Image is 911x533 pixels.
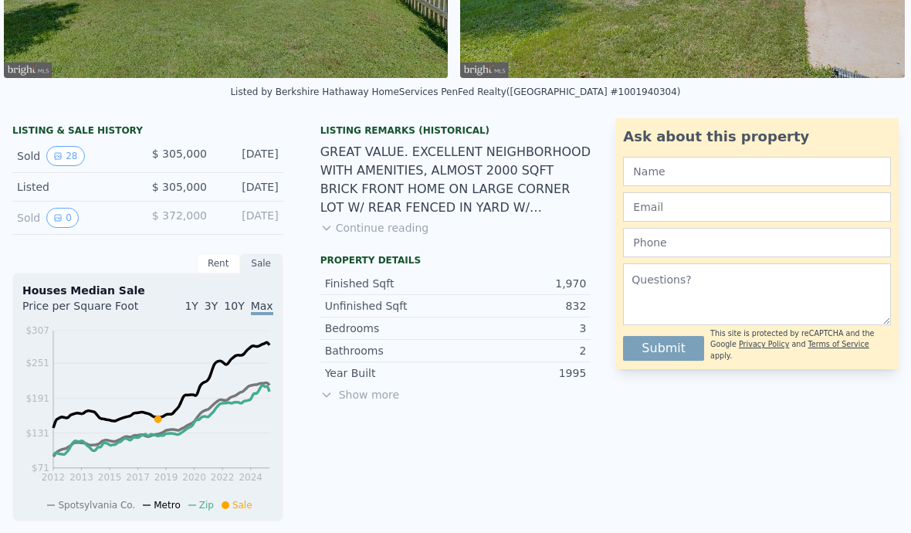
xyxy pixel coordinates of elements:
[808,340,869,348] a: Terms of Service
[199,500,214,511] span: Zip
[739,340,789,348] a: Privacy Policy
[251,300,273,315] span: Max
[126,472,150,483] tspan: 2017
[623,192,891,222] input: Email
[623,228,891,257] input: Phone
[219,146,279,166] div: [DATE]
[623,336,704,361] button: Submit
[17,179,135,195] div: Listed
[219,179,279,195] div: [DATE]
[17,146,135,166] div: Sold
[325,321,455,336] div: Bedrooms
[320,254,591,266] div: Property details
[320,143,591,217] div: GREAT VALUE. EXCELLENT NEIGHBORHOOD WITH AMENITIES, ALMOST 2000 SQFT BRICK FRONT HOME ON LARGE CO...
[211,472,235,483] tspan: 2022
[152,181,207,193] span: $ 305,000
[219,208,279,228] div: [DATE]
[320,124,591,137] div: Listing Remarks (Historical)
[154,472,178,483] tspan: 2019
[182,472,206,483] tspan: 2020
[152,209,207,222] span: $ 372,000
[455,321,586,336] div: 3
[623,157,891,186] input: Name
[325,298,455,314] div: Unfinished Sqft
[325,343,455,358] div: Bathrooms
[320,387,591,402] span: Show more
[46,208,79,228] button: View historical data
[185,300,198,312] span: 1Y
[239,472,262,483] tspan: 2024
[325,276,455,291] div: Finished Sqft
[58,500,135,511] span: Spotsylvania Co.
[46,146,84,166] button: View historical data
[25,393,49,404] tspan: $191
[197,253,240,273] div: Rent
[325,365,455,381] div: Year Built
[240,253,283,273] div: Sale
[455,298,586,314] div: 832
[710,328,891,362] div: This site is protected by reCAPTCHA and the Google and apply.
[230,87,680,97] div: Listed by Berkshire Hathaway HomeServices PenFed Realty ([GEOGRAPHIC_DATA] #1001940304)
[224,300,244,312] span: 10Y
[22,283,273,298] div: Houses Median Sale
[152,148,207,160] span: $ 305,000
[623,126,891,148] div: Ask about this property
[22,298,147,323] div: Price per Square Foot
[455,365,586,381] div: 1995
[232,500,252,511] span: Sale
[17,208,135,228] div: Sold
[42,472,66,483] tspan: 2012
[98,472,122,483] tspan: 2015
[455,343,586,358] div: 2
[25,325,49,336] tspan: $307
[25,428,49,439] tspan: $131
[12,124,283,140] div: LISTING & SALE HISTORY
[69,472,93,483] tspan: 2013
[455,276,586,291] div: 1,970
[205,300,218,312] span: 3Y
[154,500,180,511] span: Metro
[32,463,49,474] tspan: $71
[320,220,429,236] button: Continue reading
[25,358,49,368] tspan: $251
